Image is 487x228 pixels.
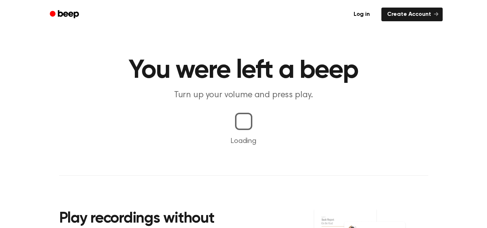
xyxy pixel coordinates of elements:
a: Create Account [381,8,443,21]
a: Log in [346,6,377,23]
p: Turn up your volume and press play. [105,89,382,101]
p: Loading [9,136,478,147]
h1: You were left a beep [59,58,428,84]
a: Beep [45,8,85,22]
